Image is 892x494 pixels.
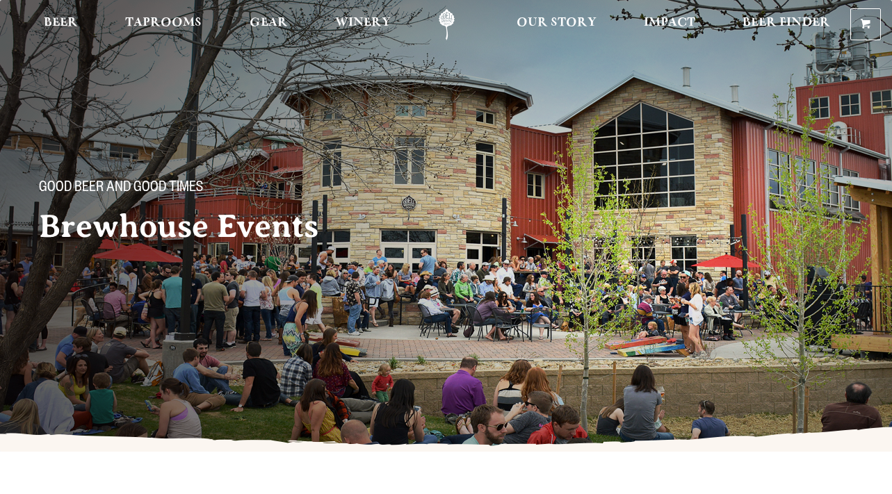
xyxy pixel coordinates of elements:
span: Beer Finder [743,17,830,28]
span: Our Story [517,17,597,28]
span: Gear [250,17,288,28]
h2: Brewhouse Events [39,209,473,244]
a: Gear [241,9,297,40]
a: Our Story [508,9,606,40]
a: Impact [635,9,704,40]
a: Beer Finder [733,9,839,40]
a: Odell Home [421,9,473,40]
a: Taprooms [116,9,211,40]
a: Beer [35,9,87,40]
a: Winery [326,9,400,40]
span: Winery [335,17,391,28]
span: Impact [644,17,695,28]
span: Good Beer and Good Times [39,180,203,198]
span: Taprooms [125,17,202,28]
span: Beer [44,17,78,28]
